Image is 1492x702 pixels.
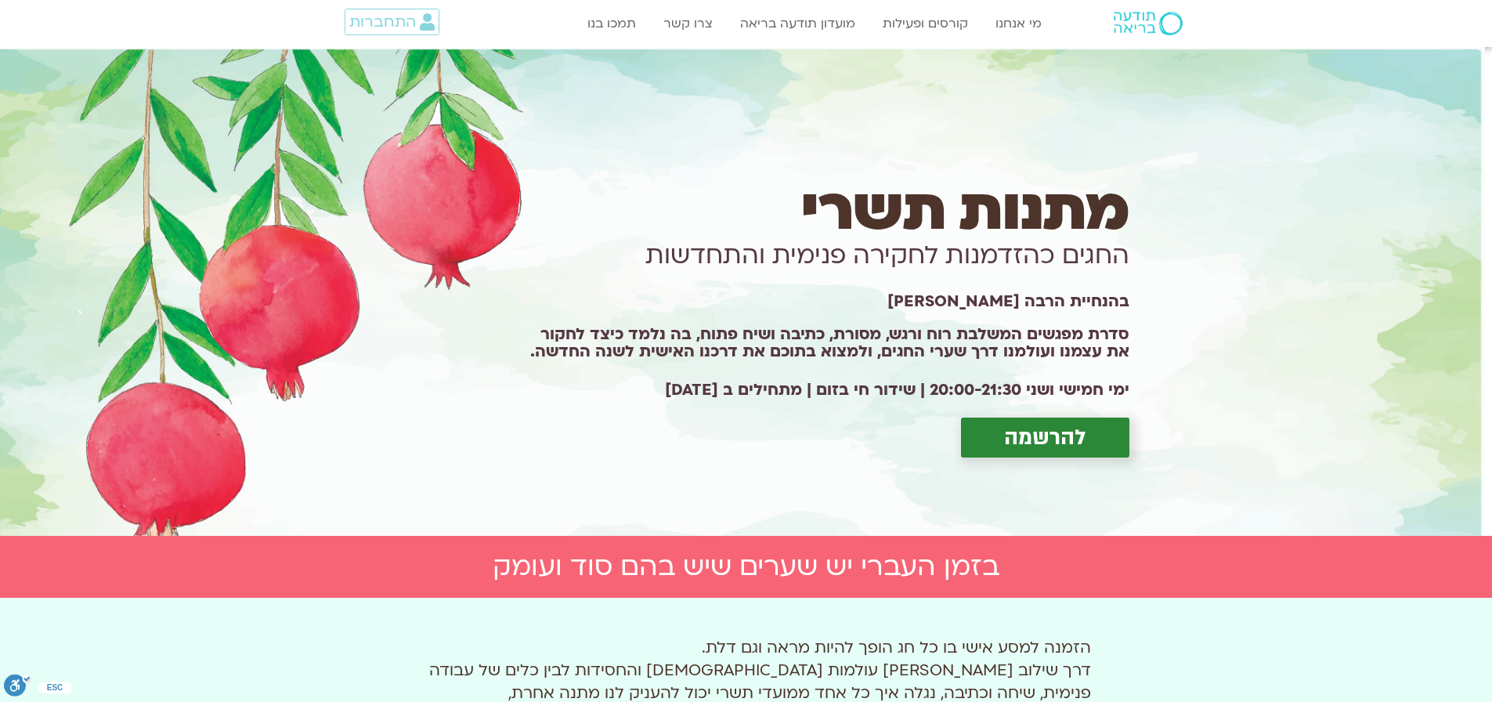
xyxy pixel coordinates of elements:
[988,9,1049,38] a: מי אנחנו
[515,233,1129,277] h1: החגים כהזדמנות לחקירה פנימית והתחדשות
[515,189,1129,233] h1: מתנות תשרי
[349,13,416,31] span: התחברות
[732,9,863,38] a: מועדון תודעה בריאה
[515,382,1129,399] h2: ימי חמישי ושני 20:00-21:30 | שידור חי בזום | מתחילים ב [DATE]
[515,299,1129,305] h1: בהנחיית הרבה [PERSON_NAME]
[875,9,976,38] a: קורסים ופעילות
[702,637,1091,658] span: הזמנה למסע אישי בו כל חג הופך להיות מראה וגם דלת.
[1114,12,1183,35] img: תודעה בריאה
[580,9,644,38] a: תמכו בנו
[308,552,1185,582] h2: בזמן העברי יש שערים שיש בהם סוד ועומק
[656,9,721,38] a: צרו קשר
[961,418,1129,458] a: להרשמה
[1004,425,1086,450] span: להרשמה
[345,9,439,35] a: התחברות
[515,326,1129,360] h1: סדרת מפגשים המשלבת רוח ורגש, מסורת, כתיבה ושיח פתוח, בה נלמד כיצד לחקור את עצמנו ועולמנו דרך שערי...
